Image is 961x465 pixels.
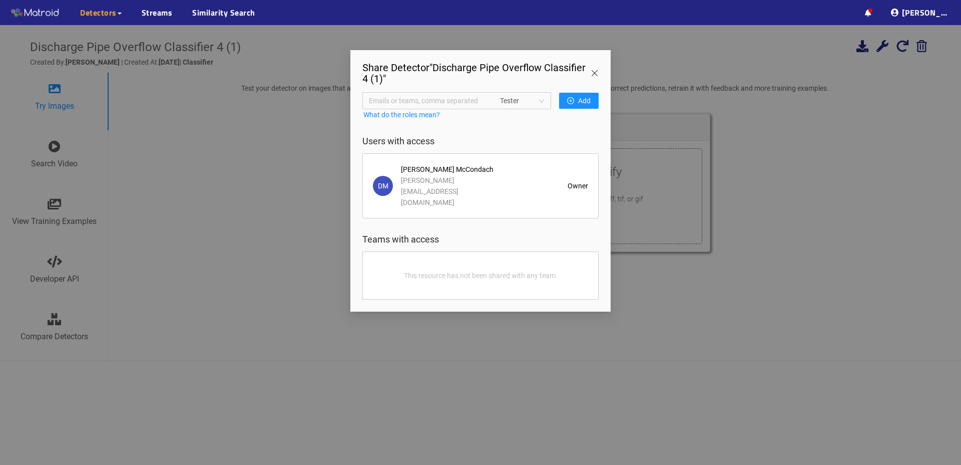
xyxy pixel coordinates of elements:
a: Similarity Search [192,7,255,19]
button: plus-circleAdd [559,93,599,109]
h4: Users with access [362,136,599,146]
p: Owner [568,180,588,191]
span: Tester [500,93,545,108]
a: Streams [142,7,173,19]
span: Share Detector [362,62,429,74]
button: Close [583,50,611,78]
h4: Teams with access [362,235,599,245]
p: [PERSON_NAME][EMAIL_ADDRESS][DOMAIN_NAME] [401,175,508,208]
h3: " Discharge Pipe Overflow Classifier 4 (1) " [362,62,591,84]
span: Detectors [80,7,117,19]
a: What do the roles mean? [362,109,441,121]
span: Add [578,95,591,106]
span: D M [378,176,388,196]
span: Emails or teams, comma separated [369,95,489,106]
div: This resource has not been shared with any team. [373,262,588,289]
p: [PERSON_NAME] McCondach [401,164,508,175]
img: Matroid logo [10,6,60,21]
span: plus-circle [567,97,574,105]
